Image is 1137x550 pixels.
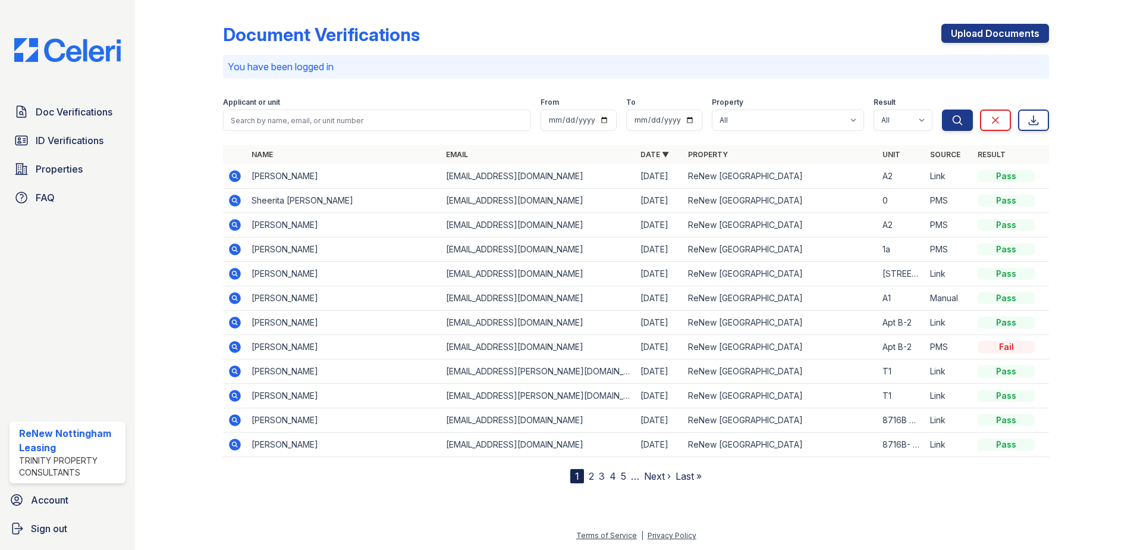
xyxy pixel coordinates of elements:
td: ReNew [GEOGRAPHIC_DATA] [683,360,878,384]
td: [PERSON_NAME] [247,237,441,262]
span: ID Verifications [36,133,103,148]
span: Properties [36,162,83,176]
td: ReNew [GEOGRAPHIC_DATA] [683,213,878,237]
td: [EMAIL_ADDRESS][DOMAIN_NAME] [441,335,636,360]
a: Property [688,150,728,159]
p: You have been logged in [228,60,1044,74]
div: ReNew Nottingham Leasing [19,426,121,455]
a: Email [446,150,468,159]
a: Upload Documents [941,24,1049,43]
td: ReNew [GEOGRAPHIC_DATA] [683,384,878,408]
div: Pass [978,365,1035,377]
span: Account [31,493,68,507]
label: Property [712,98,743,107]
td: PMS [925,335,973,360]
td: [DATE] [636,213,683,237]
td: [PERSON_NAME] [247,286,441,311]
td: 0 [878,189,925,213]
td: [STREET_ADDRESS] Unit# A-2 [878,262,925,286]
td: Link [925,408,973,433]
div: Pass [978,219,1035,231]
div: Pass [978,390,1035,402]
a: Sign out [5,517,130,540]
td: [EMAIL_ADDRESS][DOMAIN_NAME] [441,213,636,237]
a: FAQ [10,186,125,210]
a: Account [5,488,130,512]
td: [DATE] [636,360,683,384]
span: … [631,469,639,483]
td: [PERSON_NAME] [247,408,441,433]
a: 3 [599,470,605,482]
div: | [641,531,643,540]
td: [PERSON_NAME] [247,433,441,457]
td: 8716B- AptB-2 [878,433,925,457]
div: Pass [978,317,1035,329]
iframe: chat widget [1087,502,1125,538]
td: [DATE] [636,286,683,311]
span: Doc Verifications [36,105,112,119]
td: ReNew [GEOGRAPHIC_DATA] [683,262,878,286]
td: Link [925,311,973,335]
td: Link [925,433,973,457]
td: [PERSON_NAME] [247,311,441,335]
span: FAQ [36,190,55,205]
td: [DATE] [636,433,683,457]
div: Pass [978,268,1035,280]
td: Manual [925,286,973,311]
td: [PERSON_NAME] [247,164,441,189]
a: Terms of Service [576,531,637,540]
td: [EMAIL_ADDRESS][DOMAIN_NAME] [441,408,636,433]
td: [DATE] [636,335,683,360]
div: Document Verifications [223,24,420,45]
td: ReNew [GEOGRAPHIC_DATA] [683,189,878,213]
td: [DATE] [636,408,683,433]
td: [EMAIL_ADDRESS][DOMAIN_NAME] [441,433,636,457]
img: CE_Logo_Blue-a8612792a0a2168367f1c8372b55b34899dd931a85d93a1a3d3e32e68fde9ad4.png [5,38,130,62]
div: Pass [978,170,1035,182]
td: Apt B-2 [878,311,925,335]
a: 4 [610,470,616,482]
td: T1 [878,360,925,384]
a: Unit [882,150,900,159]
td: [EMAIL_ADDRESS][DOMAIN_NAME] [441,262,636,286]
td: Sheerita [PERSON_NAME] [247,189,441,213]
td: [PERSON_NAME] [247,384,441,408]
a: Name [252,150,273,159]
a: ID Verifications [10,129,125,152]
td: [DATE] [636,311,683,335]
label: To [626,98,636,107]
td: A2 [878,164,925,189]
td: [EMAIL_ADDRESS][PERSON_NAME][DOMAIN_NAME] [441,384,636,408]
a: Properties [10,157,125,181]
td: PMS [925,189,973,213]
div: Fail [978,341,1035,353]
a: Last » [676,470,702,482]
div: Pass [978,414,1035,426]
input: Search by name, email, or unit number [223,110,531,131]
td: PMS [925,237,973,262]
td: ReNew [GEOGRAPHIC_DATA] [683,164,878,189]
td: [EMAIL_ADDRESS][DOMAIN_NAME] [441,286,636,311]
div: Pass [978,439,1035,451]
td: ReNew [GEOGRAPHIC_DATA] [683,335,878,360]
a: 5 [621,470,626,482]
a: Next › [644,470,671,482]
div: Pass [978,292,1035,304]
label: From [541,98,559,107]
td: ReNew [GEOGRAPHIC_DATA] [683,311,878,335]
td: Apt B-2 [878,335,925,360]
td: PMS [925,213,973,237]
td: [EMAIL_ADDRESS][DOMAIN_NAME] [441,311,636,335]
div: Pass [978,195,1035,207]
div: Trinity Property Consultants [19,455,121,479]
div: 1 [570,469,584,483]
td: [DATE] [636,189,683,213]
td: [EMAIL_ADDRESS][DOMAIN_NAME] [441,164,636,189]
td: [EMAIL_ADDRESS][PERSON_NAME][DOMAIN_NAME] [441,360,636,384]
a: Date ▼ [640,150,669,159]
a: 2 [589,470,594,482]
td: [EMAIL_ADDRESS][DOMAIN_NAME] [441,189,636,213]
td: [DATE] [636,384,683,408]
td: A1 [878,286,925,311]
